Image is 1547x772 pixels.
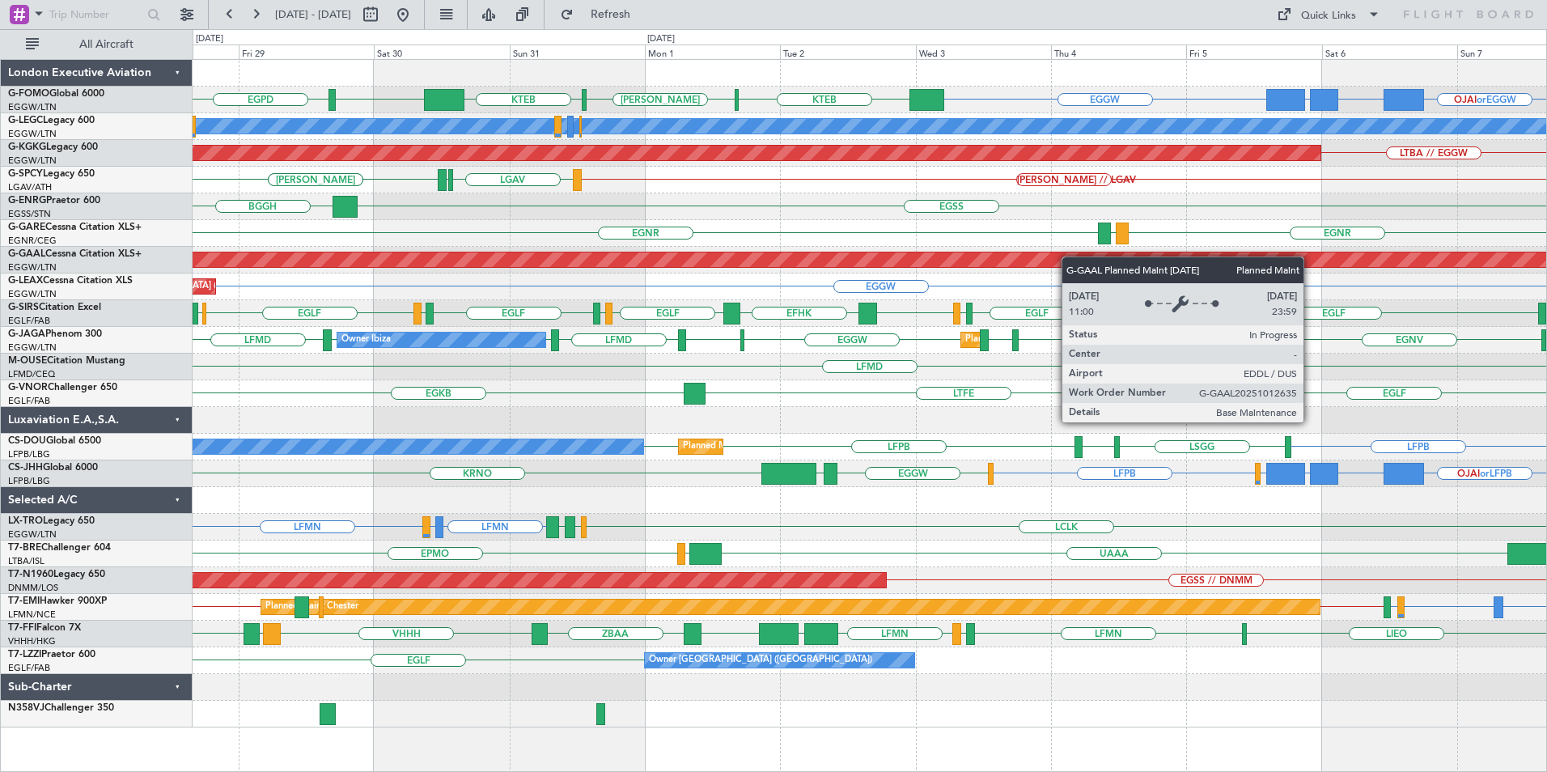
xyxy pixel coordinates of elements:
[8,635,56,647] a: VHHH/HKG
[8,169,43,179] span: G-SPCY
[8,142,46,152] span: G-KGKG
[8,276,43,286] span: G-LEAX
[8,596,40,606] span: T7-EMI
[510,45,645,59] div: Sun 31
[8,155,57,167] a: EGGW/LTN
[8,650,95,660] a: T7-LZZIPraetor 600
[8,383,117,392] a: G-VNORChallenger 650
[8,543,111,553] a: T7-BREChallenger 604
[42,39,171,50] span: All Aircraft
[8,662,50,674] a: EGLF/FAB
[8,463,98,473] a: CS-JHHGlobal 6000
[1186,45,1321,59] div: Fri 5
[1301,8,1356,24] div: Quick Links
[8,89,49,99] span: G-FOMO
[8,516,95,526] a: LX-TROLegacy 650
[8,596,107,606] a: T7-EMIHawker 900XP
[8,303,101,312] a: G-SIRSCitation Excel
[8,223,142,232] a: G-GARECessna Citation XLS+
[8,570,53,579] span: T7-N1960
[49,2,142,27] input: Trip Number
[916,45,1051,59] div: Wed 3
[8,249,45,259] span: G-GAAL
[8,315,50,327] a: EGLF/FAB
[8,261,57,274] a: EGGW/LTN
[8,368,55,380] a: LFMD/CEQ
[8,89,104,99] a: G-FOMOGlobal 6000
[8,329,102,339] a: G-JAGAPhenom 300
[8,543,41,553] span: T7-BRE
[265,595,358,619] div: Planned Maint Chester
[647,32,675,46] div: [DATE]
[8,395,50,407] a: EGLF/FAB
[196,32,223,46] div: [DATE]
[649,648,872,672] div: Owner [GEOGRAPHIC_DATA] ([GEOGRAPHIC_DATA])
[780,45,915,59] div: Tue 2
[8,276,133,286] a: G-LEAXCessna Citation XLS
[8,436,46,446] span: CS-DOU
[8,341,57,354] a: EGGW/LTN
[8,303,39,312] span: G-SIRS
[8,623,36,633] span: T7-FFI
[239,45,374,59] div: Fri 29
[965,328,1220,352] div: Planned Maint [GEOGRAPHIC_DATA] ([GEOGRAPHIC_DATA])
[8,288,57,300] a: EGGW/LTN
[1269,2,1388,28] button: Quick Links
[8,436,101,446] a: CS-DOUGlobal 6500
[18,32,176,57] button: All Aircraft
[8,356,125,366] a: M-OUSECitation Mustang
[8,181,52,193] a: LGAV/ATH
[8,208,51,220] a: EGSS/STN
[8,703,45,713] span: N358VJ
[8,570,105,579] a: T7-N1960Legacy 650
[8,623,81,633] a: T7-FFIFalcon 7X
[8,582,58,594] a: DNMM/LOS
[1106,301,1361,325] div: Planned Maint [GEOGRAPHIC_DATA] ([GEOGRAPHIC_DATA])
[8,383,48,392] span: G-VNOR
[1322,45,1457,59] div: Sat 6
[8,516,43,526] span: LX-TRO
[645,45,780,59] div: Mon 1
[8,555,45,567] a: LTBA/ISL
[8,329,45,339] span: G-JAGA
[8,609,56,621] a: LFMN/NCE
[8,116,43,125] span: G-LEGC
[1051,45,1186,59] div: Thu 4
[577,9,645,20] span: Refresh
[8,116,95,125] a: G-LEGCLegacy 600
[8,142,98,152] a: G-KGKGLegacy 600
[553,2,650,28] button: Refresh
[8,196,100,206] a: G-ENRGPraetor 600
[8,448,50,460] a: LFPB/LBG
[8,223,45,232] span: G-GARE
[8,475,50,487] a: LFPB/LBG
[8,703,114,713] a: N358VJChallenger 350
[8,356,47,366] span: M-OUSE
[341,328,391,352] div: Owner Ibiza
[8,463,43,473] span: CS-JHH
[8,128,57,140] a: EGGW/LTN
[683,435,938,459] div: Planned Maint [GEOGRAPHIC_DATA] ([GEOGRAPHIC_DATA])
[8,249,142,259] a: G-GAALCessna Citation XLS+
[8,528,57,541] a: EGGW/LTN
[8,196,46,206] span: G-ENRG
[8,650,41,660] span: T7-LZZI
[8,169,95,179] a: G-SPCYLegacy 650
[8,235,57,247] a: EGNR/CEG
[374,45,509,59] div: Sat 30
[8,101,57,113] a: EGGW/LTN
[275,7,351,22] span: [DATE] - [DATE]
